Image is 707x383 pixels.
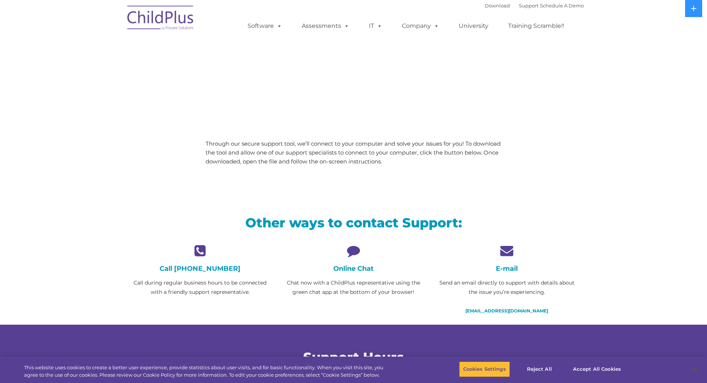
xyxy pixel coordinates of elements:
p: Chat now with a ChildPlus representative using the green chat app at the bottom of your browser! [282,278,425,297]
p: Call during regular business hours to be connected with a friendly support representative. [129,278,271,297]
h4: Call [PHONE_NUMBER] [129,264,271,273]
button: Accept All Cookies [569,361,625,377]
a: University [451,19,496,33]
a: Support [519,3,539,9]
h4: Online Chat [282,264,425,273]
a: Schedule A Demo [540,3,584,9]
a: Download [485,3,510,9]
button: Reject All [516,361,563,377]
span: LiveSupport with SplashTop [129,53,407,76]
a: IT [361,19,390,33]
p: Through our secure support tool, we’ll connect to your computer and solve your issues for you! To... [206,139,501,166]
p: Send an email directly to support with details about the issue you’re experiencing. [436,278,578,297]
font: | [485,3,584,9]
a: Assessments [294,19,357,33]
span: Support Hours [303,349,404,365]
img: ChildPlus by Procare Solutions [124,0,198,38]
a: [EMAIL_ADDRESS][DOMAIN_NAME] [465,308,548,314]
a: Company [395,19,446,33]
a: Training Scramble!! [501,19,572,33]
h4: E-mail [436,264,578,273]
button: Close [687,361,703,377]
div: This website uses cookies to create a better user experience, provide statistics about user visit... [24,364,389,379]
button: Cookies Settings [459,361,510,377]
a: Software [240,19,289,33]
h2: Other ways to contact Support: [129,214,578,231]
